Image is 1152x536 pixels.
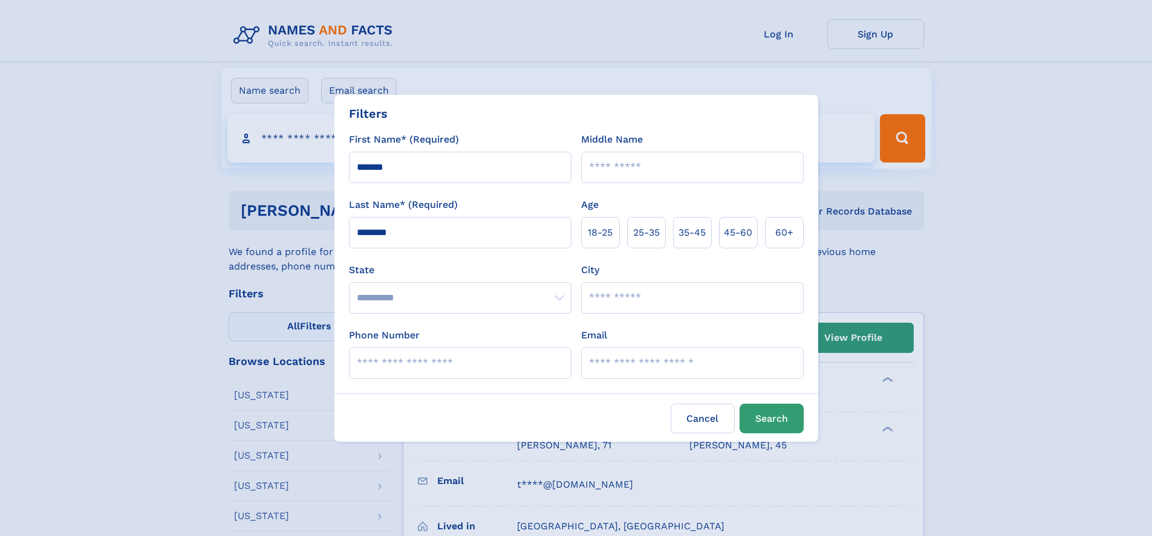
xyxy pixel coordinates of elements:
[588,225,613,240] span: 18‑25
[349,263,571,277] label: State
[349,198,458,212] label: Last Name* (Required)
[724,225,752,240] span: 45‑60
[581,263,599,277] label: City
[349,132,459,147] label: First Name* (Required)
[581,132,643,147] label: Middle Name
[775,225,793,240] span: 60+
[671,404,735,433] label: Cancel
[581,198,599,212] label: Age
[679,225,706,240] span: 35‑45
[740,404,804,433] button: Search
[349,328,420,343] label: Phone Number
[349,105,388,123] div: Filters
[581,328,607,343] label: Email
[633,225,660,240] span: 25‑35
